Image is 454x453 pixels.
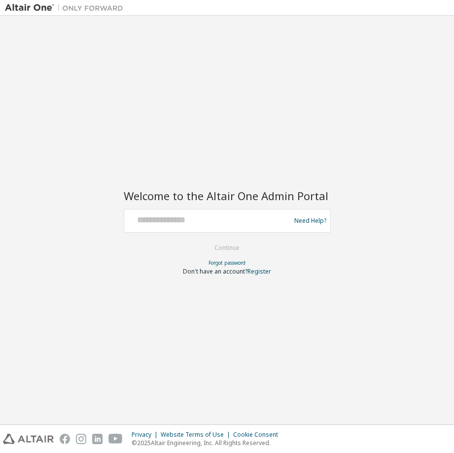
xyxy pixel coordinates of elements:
a: Forgot password [209,259,245,266]
div: Cookie Consent [233,431,284,439]
div: Privacy [132,431,161,439]
img: Altair One [5,3,128,13]
img: youtube.svg [108,434,123,444]
img: linkedin.svg [92,434,103,444]
div: Website Terms of Use [161,431,233,439]
img: facebook.svg [60,434,70,444]
span: Don't have an account? [183,267,247,276]
p: © 2025 Altair Engineering, Inc. All Rights Reserved. [132,439,284,447]
img: instagram.svg [76,434,86,444]
img: altair_logo.svg [3,434,54,444]
a: Register [247,267,271,276]
h2: Welcome to the Altair One Admin Portal [124,189,331,203]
